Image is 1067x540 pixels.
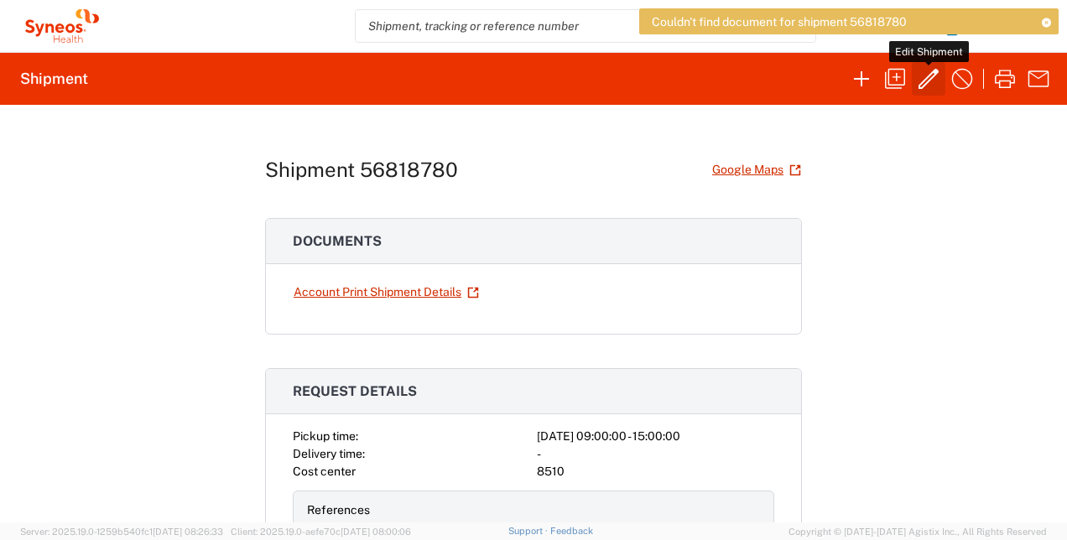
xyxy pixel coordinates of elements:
span: Cost center [293,465,356,478]
a: Feedback [550,526,593,536]
h1: Shipment 56818780 [265,158,458,182]
div: [DATE] 09:00:00 - 15:00:00 [537,428,774,445]
span: Copyright © [DATE]-[DATE] Agistix Inc., All Rights Reserved [789,524,1047,539]
span: Delivery time: [293,447,365,460]
span: Documents [293,233,382,249]
span: Request details [293,383,417,399]
span: [DATE] 08:00:06 [341,527,411,537]
a: Support [508,526,550,536]
a: Account Print Shipment Details [293,278,480,307]
span: Server: 2025.19.0-1259b540fc1 [20,527,223,537]
a: Google Maps [711,155,802,184]
div: - [537,445,774,463]
span: Pickup time: [293,429,358,443]
h2: Shipment [20,69,88,89]
div: Project [307,519,530,537]
input: Shipment, tracking or reference number [356,10,790,42]
span: Couldn't find document for shipment 56818780 [652,14,907,29]
div: 8510 [537,463,774,480]
span: [DATE] 08:26:33 [153,527,223,537]
span: References [307,503,370,517]
span: Client: 2025.19.0-aefe70c [231,527,411,537]
div: 4510 DEPARTMENTAL EXPENSE [537,519,760,537]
